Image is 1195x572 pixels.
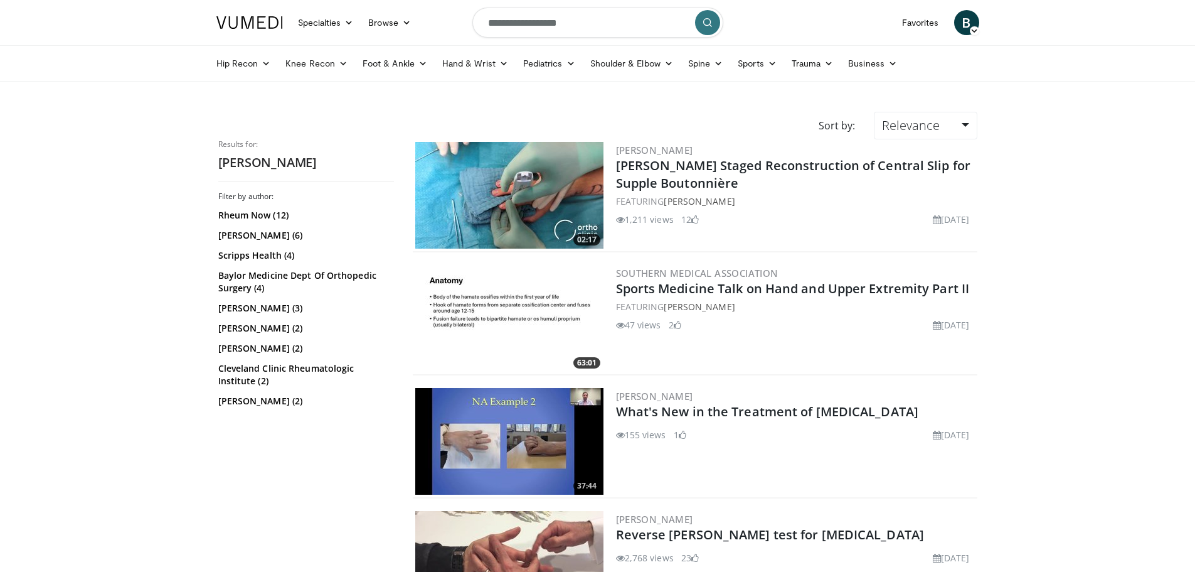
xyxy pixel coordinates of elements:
[933,318,970,332] li: [DATE]
[730,51,784,76] a: Sports
[472,8,723,38] input: Search topics, interventions
[218,249,391,262] a: Scripps Health (4)
[895,10,947,35] a: Favorites
[874,112,977,139] a: Relevance
[573,234,600,246] span: 02:17
[290,10,361,35] a: Specialties
[933,213,970,226] li: [DATE]
[435,51,516,76] a: Hand & Wrist
[218,322,391,335] a: [PERSON_NAME] (2)
[616,157,971,192] a: [PERSON_NAME] Staged Reconstruction of Central Slip for Supple Boutonnière
[218,139,394,149] p: Results for:
[933,551,970,564] li: [DATE]
[218,395,391,407] a: [PERSON_NAME] (2)
[933,428,970,441] li: [DATE]
[681,51,730,76] a: Spine
[616,144,693,156] a: [PERSON_NAME]
[669,318,681,332] li: 2
[415,265,603,372] a: 63:01
[616,513,693,526] a: [PERSON_NAME]
[218,362,391,387] a: Cleveland Clinic Rheumatologic Institute (2)
[415,265,603,372] img: fc4ab48b-5625-4ecf-8688-b082f551431f.300x170_q85_crop-smart_upscale.jpg
[681,213,699,226] li: 12
[616,551,674,564] li: 2,768 views
[882,117,940,134] span: Relevance
[809,112,864,139] div: Sort by:
[361,10,418,35] a: Browse
[218,302,391,315] a: [PERSON_NAME] (3)
[516,51,583,76] a: Pediatrics
[583,51,681,76] a: Shoulder & Elbow
[573,480,600,492] span: 37:44
[218,192,394,202] h3: Filter by author:
[674,428,686,441] li: 1
[218,229,391,242] a: [PERSON_NAME] (6)
[216,16,283,29] img: VuMedi Logo
[573,357,600,369] span: 63:01
[616,195,975,208] div: FEATURING
[616,526,925,543] a: Reverse [PERSON_NAME] test for [MEDICAL_DATA]
[218,209,391,222] a: Rheum Now (12)
[355,51,435,76] a: Foot & Ankle
[415,388,603,495] a: 37:44
[616,318,661,332] li: 47 views
[616,403,919,420] a: What's New in the Treatment of [MEDICAL_DATA]
[954,10,979,35] a: B
[415,388,603,495] img: 4a709f52-b153-496d-b598-5f95d3c5e018.300x170_q85_crop-smart_upscale.jpg
[616,280,970,297] a: Sports Medicine Talk on Hand and Upper Extremity Part II
[278,51,355,76] a: Knee Recon
[841,51,905,76] a: Business
[616,213,674,226] li: 1,211 views
[681,551,699,564] li: 23
[218,269,391,294] a: Baylor Medicine Dept Of Orthopedic Surgery (4)
[616,390,693,402] a: [PERSON_NAME]
[664,195,735,207] a: [PERSON_NAME]
[415,142,603,249] img: dd98272d-99e8-4759-baa1-aaa2ea182acd.300x170_q85_crop-smart_upscale.jpg
[616,428,666,441] li: 155 views
[415,142,603,249] a: 02:17
[664,301,735,313] a: [PERSON_NAME]
[209,51,279,76] a: Hip Recon
[616,300,975,313] div: FEATURING
[784,51,841,76] a: Trauma
[218,342,391,355] a: [PERSON_NAME] (2)
[616,267,778,279] a: Southern Medical Association
[218,154,394,171] h2: [PERSON_NAME]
